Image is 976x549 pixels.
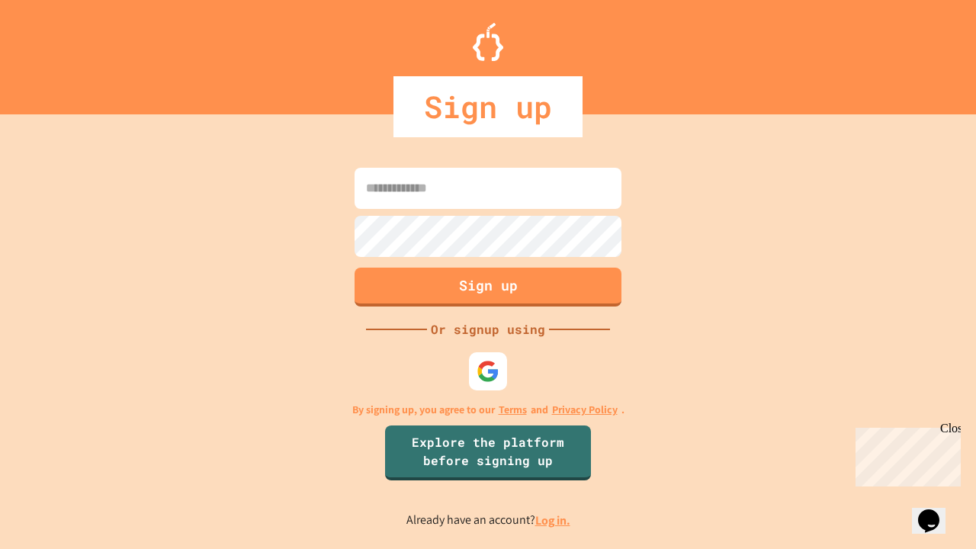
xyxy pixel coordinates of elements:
[427,320,549,339] div: Or signup using
[912,488,961,534] iframe: chat widget
[535,512,570,528] a: Log in.
[6,6,105,97] div: Chat with us now!Close
[355,268,621,307] button: Sign up
[849,422,961,486] iframe: chat widget
[477,360,499,383] img: google-icon.svg
[473,23,503,61] img: Logo.svg
[385,425,591,480] a: Explore the platform before signing up
[352,402,624,418] p: By signing up, you agree to our and .
[499,402,527,418] a: Terms
[552,402,618,418] a: Privacy Policy
[393,76,583,137] div: Sign up
[406,511,570,530] p: Already have an account?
